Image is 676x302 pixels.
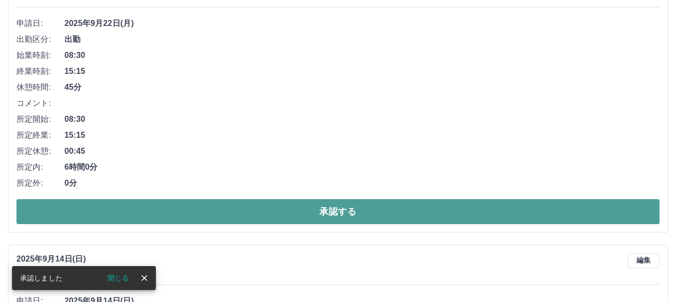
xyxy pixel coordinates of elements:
[64,65,660,77] span: 15:15
[16,177,64,189] span: 所定外:
[16,161,64,173] span: 所定内:
[16,81,64,93] span: 休憩時間:
[137,271,152,286] button: close
[64,113,660,125] span: 08:30
[64,161,660,173] span: 6時間0分
[64,145,660,157] span: 00:45
[16,199,660,224] button: 承認する
[64,49,660,61] span: 08:30
[64,177,660,189] span: 0分
[64,33,660,45] span: 出勤
[16,49,64,61] span: 始業時刻:
[16,17,64,29] span: 申請日:
[20,269,62,287] div: 承認しました
[64,81,660,93] span: 45分
[16,33,64,45] span: 出勤区分:
[64,17,660,29] span: 2025年9月22日(月)
[16,265,100,277] h3: [PERSON_NAME]
[16,129,64,141] span: 所定終業:
[16,113,64,125] span: 所定開始:
[99,271,137,286] button: 閉じる
[64,129,660,141] span: 15:15
[16,253,100,265] p: 2025年9月14日(日)
[16,65,64,77] span: 終業時刻:
[16,97,64,109] span: コメント:
[16,145,64,157] span: 所定休憩:
[628,253,660,268] button: 編集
